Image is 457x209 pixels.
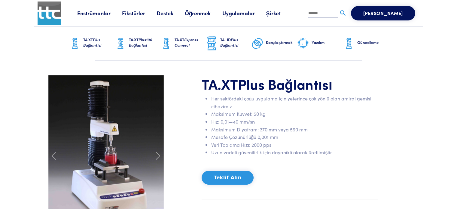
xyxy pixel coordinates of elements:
button: Teklif Alın [202,171,254,185]
img: ta-xt-graphic.png [343,36,355,51]
a: Enstrümanlar [77,9,122,17]
font: Güncelleme [357,39,379,45]
img: software-graphic.png [297,37,309,50]
img: ta-xt-graphic.png [160,36,172,51]
img: ta-xt-graphic.png [114,36,126,51]
font: Plus Bağlantısı [83,37,102,48]
img: ta-hd-graphic.png [206,36,218,51]
font: Fikstürler [122,9,145,17]
font: Hız: 0,01—40 mm/sn [211,118,255,125]
font: Uzun vadeli güvenilirlik için dayanıklı olarak üretilmiştir [211,149,332,155]
font: Plus Bağlantısı [238,74,333,93]
a: Destek [157,9,185,17]
font: Mesafe Çözünürlüğü 0,001 mm [211,134,279,140]
a: Öğrenmek [185,9,222,17]
a: Yazılım [297,27,343,60]
font: Öğrenmek [185,9,211,17]
font: Maksimum Kuvvet: 50 kg [211,110,266,117]
a: TA.XTPlus100 Bağlantısı [114,27,160,60]
a: Şirket [266,9,292,17]
font: Destek [157,9,173,17]
button: [PERSON_NAME] [351,6,415,20]
img: compare-graphic.png [251,36,264,51]
font: Karşılaştırmak [266,39,293,45]
a: TA.XTExpress Connect [160,27,206,60]
font: TA.HD [220,37,231,42]
font: TA.XT [83,37,93,42]
font: Plus Bağlantısı [220,37,239,48]
font: Enstrümanlar [77,9,111,17]
font: Express Connect [175,37,198,48]
font: Uygulamalar [222,9,255,17]
font: Plus100 Bağlantısı [129,37,152,48]
font: TA.XT [202,74,238,93]
font: Veri Toplama Hızı: 2000 pps [211,141,272,148]
font: TA.XT [175,37,184,42]
font: Maksimum Diyafram: 370 mm veya 590 mm [211,126,308,133]
font: Yazılım [312,39,324,45]
font: Şirket [266,9,281,17]
font: [PERSON_NAME] [363,10,403,16]
a: TA.HDPlus Bağlantısı [206,27,251,60]
a: TA.XTPlus Bağlantısı [69,27,114,60]
a: Uygulamalar [222,9,266,17]
font: Teklif Alın [214,175,242,180]
a: Karşılaştırmak [251,27,297,60]
a: Güncelleme [343,27,388,60]
a: Fikstürler [122,9,157,17]
font: Her sektördeki çoğu uygulama için yeterince çok yönlü olan amiral gemisi cihazımız. [211,95,372,109]
img: ttc_logo_1x1_v1.0.png [38,2,61,25]
font: TA.XT [129,37,139,42]
img: ta-xt-graphic.png [69,36,81,51]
